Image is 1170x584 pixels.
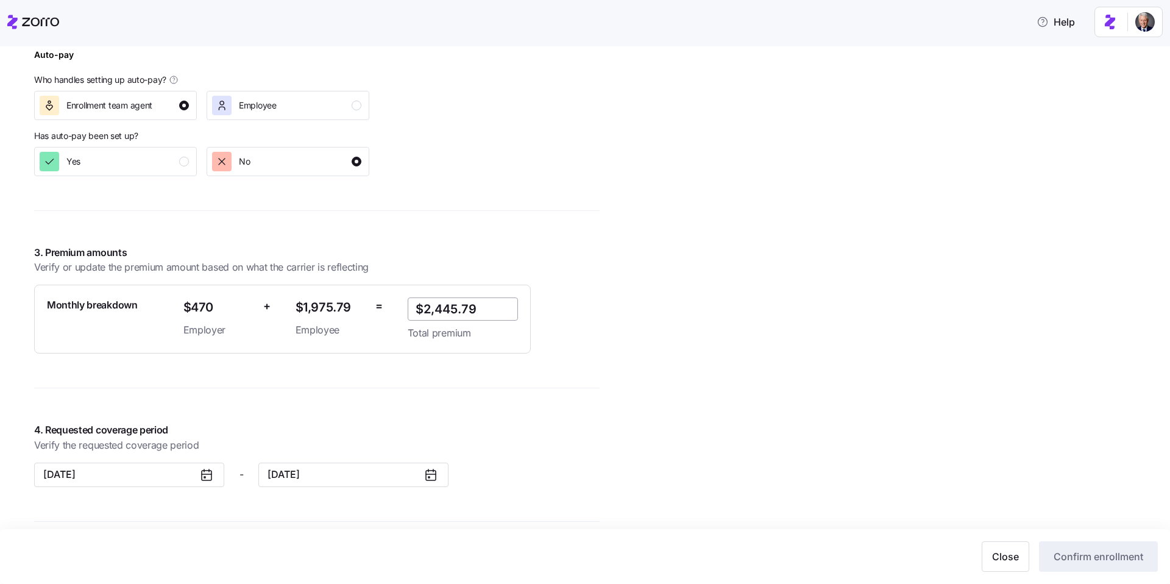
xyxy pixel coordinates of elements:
span: Employee [296,322,366,338]
span: Confirm enrollment [1054,549,1143,564]
span: Yes [66,155,80,168]
div: Auto-pay [34,48,74,71]
span: Help [1037,15,1075,29]
span: Employer [183,322,253,338]
span: Total premium [408,326,518,341]
span: - [239,467,244,482]
span: Who handles setting up auto-pay? [34,74,166,86]
span: $1,975.79 [296,297,366,318]
button: [DATE] [258,463,448,487]
button: Help [1027,10,1085,34]
span: Close [992,549,1019,564]
span: + [263,297,271,315]
span: Verify or update the premium amount based on what the carrier is reflecting [34,260,369,275]
button: Confirm enrollment [1039,541,1158,572]
span: 4. Requested coverage period [34,422,600,438]
span: Verify the requested coverage period [34,438,600,453]
span: Has auto-pay been set up? [34,130,138,142]
span: Monthly breakdown [47,297,138,313]
span: Enrollment team agent [66,99,152,112]
span: 3. Premium amounts [34,245,600,260]
span: No [239,155,250,168]
button: [DATE] [34,463,224,487]
span: $470 [183,297,253,318]
span: = [375,297,383,315]
button: Close [982,541,1029,572]
img: 1dcb4e5d-e04d-4770-96a8-8d8f6ece5bdc-1719926415027.jpeg [1135,12,1155,32]
span: Employee [239,99,277,112]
